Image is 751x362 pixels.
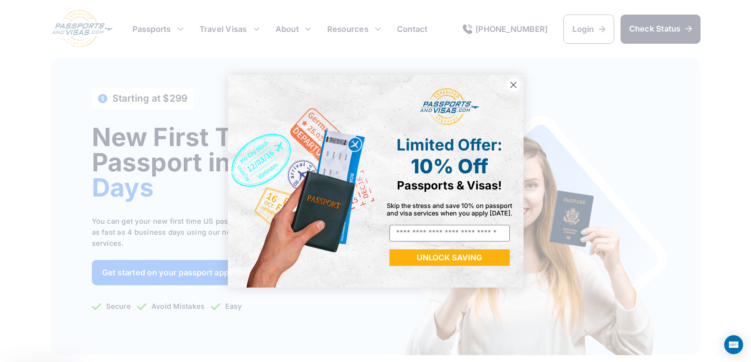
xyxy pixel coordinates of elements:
span: Limited Offer: [397,135,502,154]
button: Close dialog [507,78,520,92]
span: Skip the stress and save 10% on passport and visa services when you apply [DATE]. [387,202,512,217]
button: UNLOCK SAVING [389,249,510,266]
div: Open Intercom Messenger [724,335,743,354]
span: Passports & Visas! [397,178,502,192]
img: passports and visas [420,88,479,125]
img: de9cda0d-0715-46ca-9a25-073762a91ba7.png [228,75,376,288]
span: 10% Off [411,154,488,178]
